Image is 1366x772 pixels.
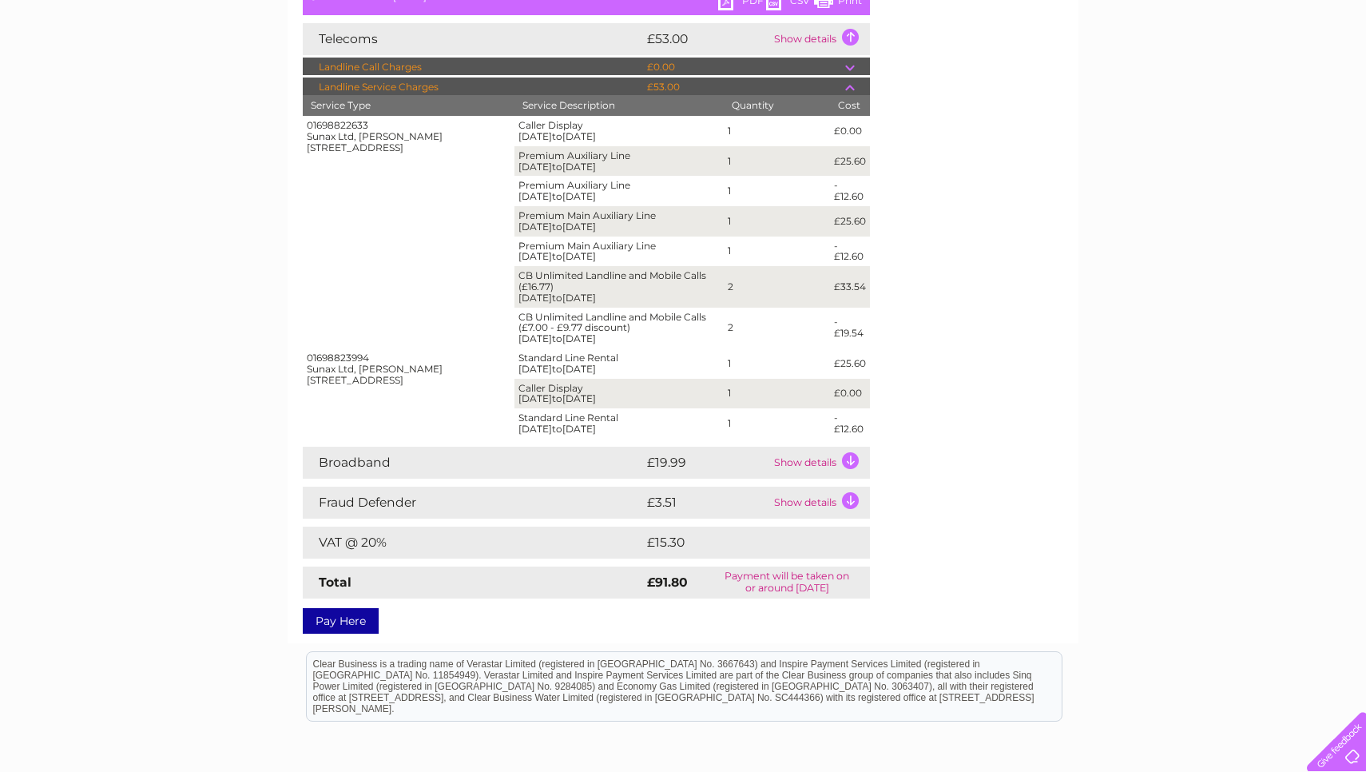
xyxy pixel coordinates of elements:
span: to [552,221,562,233]
span: to [552,392,562,404]
span: to [552,250,562,262]
a: 0333 014 3131 [1065,8,1175,28]
strong: Total [319,575,351,590]
th: Service Description [514,95,724,116]
td: £15.30 [643,527,836,559]
a: Energy [1125,68,1160,80]
a: Log out [1313,68,1351,80]
td: Caller Display [DATE] [DATE] [514,379,724,409]
td: Show details [770,447,870,479]
td: Payment will be taken on or around [DATE] [704,567,870,599]
td: 1 [724,379,830,409]
td: -£12.60 [830,408,870,439]
td: Premium Auxiliary Line [DATE] [DATE] [514,146,724,177]
td: Standard Line Rental [DATE] [DATE] [514,408,724,439]
td: 1 [724,116,830,146]
td: £25.60 [830,146,870,177]
a: Contact [1260,68,1299,80]
span: to [552,332,562,344]
td: Show details [770,487,870,519]
td: Broadband [303,447,643,479]
td: £0.00 [643,58,845,77]
td: 1 [724,206,830,237]
td: VAT @ 20% [303,527,643,559]
td: Premium Auxiliary Line [DATE] [DATE] [514,176,724,206]
img: logo.png [48,42,129,90]
td: Fraud Defender [303,487,643,519]
td: 1 [724,146,830,177]
td: Landline Service Charges [303,78,643,97]
td: £25.60 [830,348,870,379]
td: £3.51 [643,487,770,519]
td: Premium Main Auxiliary Line [DATE] [DATE] [514,237,724,267]
td: -£12.60 [830,237,870,267]
a: Blog [1227,68,1250,80]
a: Pay Here [303,608,379,634]
div: Clear Business is a trading name of Verastar Limited (registered in [GEOGRAPHIC_DATA] No. 3667643... [307,9,1062,78]
div: 01698823994 Sunax Ltd, [PERSON_NAME][STREET_ADDRESS] [307,352,510,385]
span: to [552,161,562,173]
td: 2 [724,308,830,348]
td: -£19.54 [830,308,870,348]
td: 1 [724,237,830,267]
span: to [552,423,562,435]
td: CB Unlimited Landline and Mobile Calls (£16.77) [DATE] [DATE] [514,266,724,307]
a: Water [1085,68,1115,80]
a: Telecoms [1169,68,1217,80]
th: Service Type [303,95,514,116]
td: CB Unlimited Landline and Mobile Calls (£7.00 - £9.77 discount) [DATE] [DATE] [514,308,724,348]
td: £25.60 [830,206,870,237]
th: Quantity [724,95,830,116]
td: £0.00 [830,116,870,146]
td: £53.00 [643,78,845,97]
th: Cost [830,95,870,116]
td: £33.54 [830,266,870,307]
span: to [552,130,562,142]
td: Standard Line Rental [DATE] [DATE] [514,348,724,379]
td: Premium Main Auxiliary Line [DATE] [DATE] [514,206,724,237]
td: Show details [770,23,870,55]
td: Landline Call Charges [303,58,643,77]
td: £0.00 [830,379,870,409]
td: 2 [724,266,830,307]
td: -£12.60 [830,176,870,206]
strong: £91.80 [647,575,688,590]
td: 1 [724,176,830,206]
span: to [552,190,562,202]
td: Telecoms [303,23,643,55]
td: £53.00 [643,23,770,55]
span: to [552,292,562,304]
div: 01698822633 Sunax Ltd, [PERSON_NAME][STREET_ADDRESS] [307,120,510,153]
td: Caller Display [DATE] [DATE] [514,116,724,146]
td: 1 [724,408,830,439]
td: £19.99 [643,447,770,479]
span: to [552,363,562,375]
td: 1 [724,348,830,379]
